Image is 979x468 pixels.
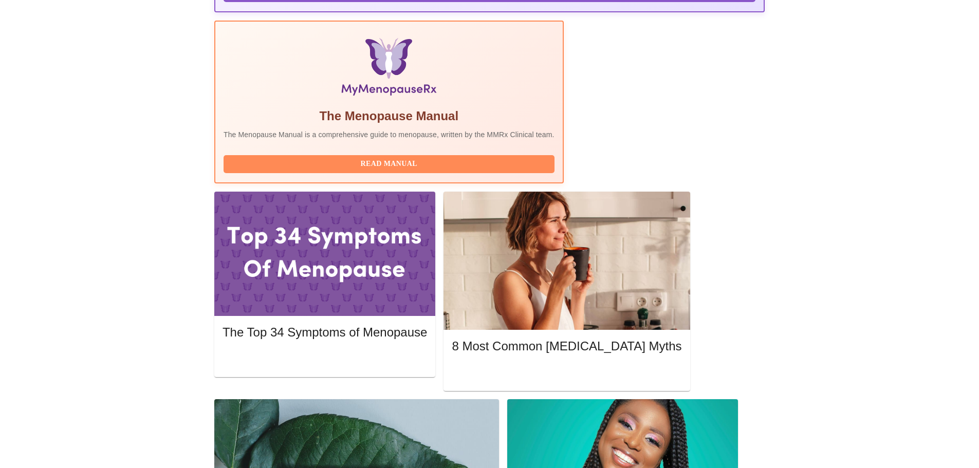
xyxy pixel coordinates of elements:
[452,338,681,354] h5: 8 Most Common [MEDICAL_DATA] Myths
[452,368,684,377] a: Read More
[233,352,417,365] span: Read More
[452,364,681,382] button: Read More
[224,159,557,167] a: Read Manual
[223,350,427,368] button: Read More
[223,324,427,341] h5: The Top 34 Symptoms of Menopause
[224,129,555,140] p: The Menopause Manual is a comprehensive guide to menopause, written by the MMRx Clinical team.
[224,108,555,124] h5: The Menopause Manual
[234,158,544,171] span: Read Manual
[462,367,671,380] span: Read More
[223,353,430,362] a: Read More
[224,155,555,173] button: Read Manual
[276,38,502,100] img: Menopause Manual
